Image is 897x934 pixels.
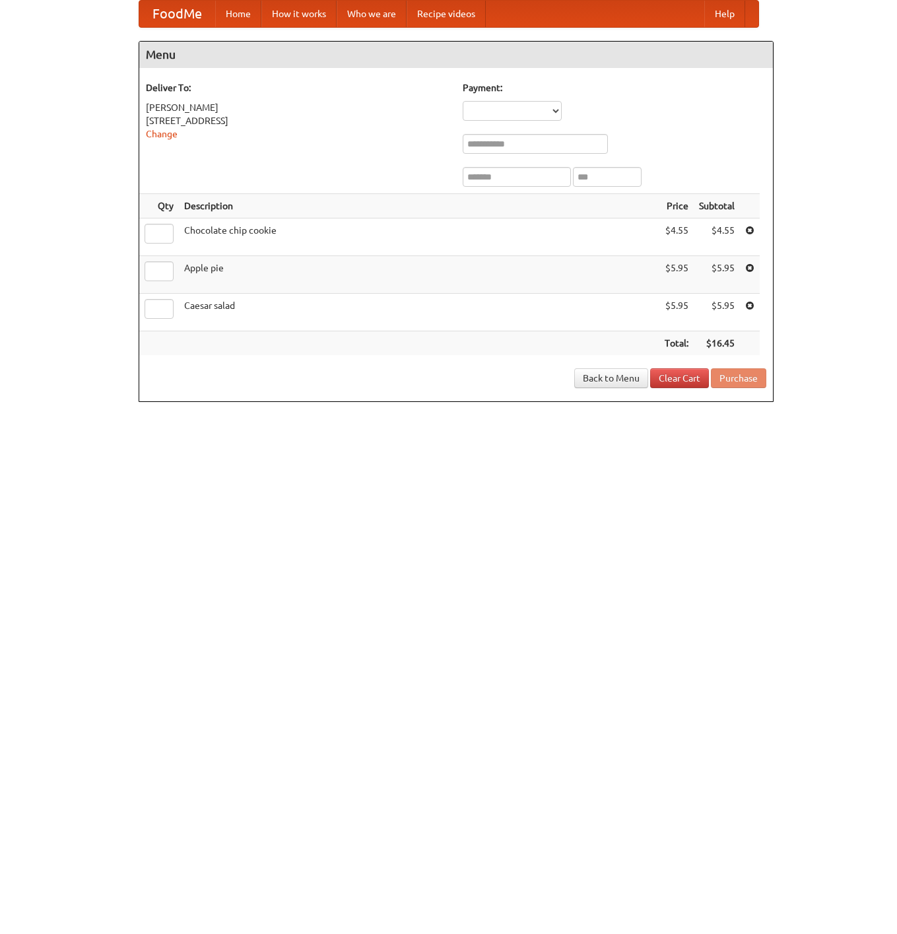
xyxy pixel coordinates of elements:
[694,294,740,331] td: $5.95
[179,294,659,331] td: Caesar salad
[694,331,740,356] th: $16.45
[139,1,215,27] a: FoodMe
[337,1,407,27] a: Who we are
[659,294,694,331] td: $5.95
[694,256,740,294] td: $5.95
[711,368,766,388] button: Purchase
[146,81,449,94] h5: Deliver To:
[574,368,648,388] a: Back to Menu
[179,256,659,294] td: Apple pie
[659,194,694,218] th: Price
[215,1,261,27] a: Home
[146,129,178,139] a: Change
[139,42,773,68] h4: Menu
[407,1,486,27] a: Recipe videos
[146,114,449,127] div: [STREET_ADDRESS]
[139,194,179,218] th: Qty
[694,194,740,218] th: Subtotal
[650,368,709,388] a: Clear Cart
[704,1,745,27] a: Help
[659,218,694,256] td: $4.55
[179,218,659,256] td: Chocolate chip cookie
[463,81,766,94] h5: Payment:
[179,194,659,218] th: Description
[146,101,449,114] div: [PERSON_NAME]
[659,256,694,294] td: $5.95
[659,331,694,356] th: Total:
[694,218,740,256] td: $4.55
[261,1,337,27] a: How it works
